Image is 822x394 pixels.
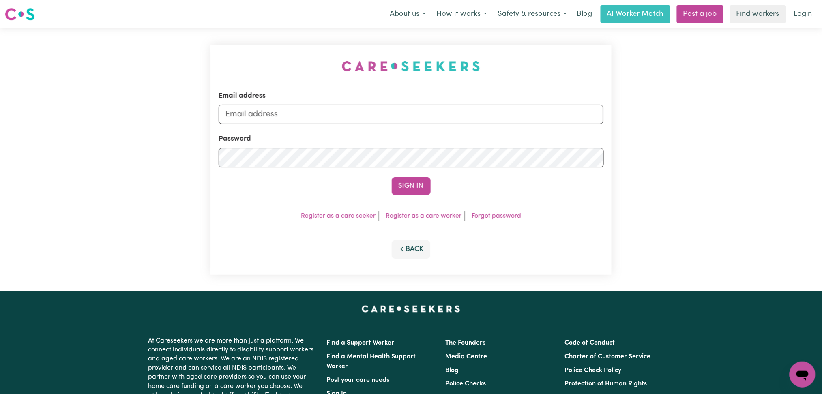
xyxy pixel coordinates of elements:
[327,377,390,383] a: Post your care needs
[564,367,621,374] a: Police Check Policy
[564,340,615,346] a: Code of Conduct
[790,362,816,388] iframe: Button to launch messaging window
[5,5,35,24] a: Careseekers logo
[730,5,786,23] a: Find workers
[301,213,376,219] a: Register as a care seeker
[564,381,647,387] a: Protection of Human Rights
[392,240,431,258] button: Back
[677,5,723,23] a: Post a job
[327,353,416,370] a: Find a Mental Health Support Worker
[564,353,650,360] a: Charter of Customer Service
[362,306,460,312] a: Careseekers home page
[384,6,431,23] button: About us
[219,105,604,124] input: Email address
[5,7,35,21] img: Careseekers logo
[492,6,572,23] button: Safety & resources
[446,381,486,387] a: Police Checks
[446,353,487,360] a: Media Centre
[219,134,251,144] label: Password
[219,91,266,101] label: Email address
[446,367,459,374] a: Blog
[789,5,817,23] a: Login
[327,340,395,346] a: Find a Support Worker
[472,213,521,219] a: Forgot password
[386,213,461,219] a: Register as a care worker
[431,6,492,23] button: How it works
[392,177,431,195] button: Sign In
[572,5,597,23] a: Blog
[446,340,486,346] a: The Founders
[601,5,670,23] a: AI Worker Match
